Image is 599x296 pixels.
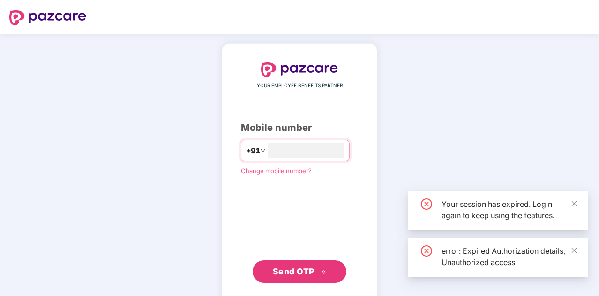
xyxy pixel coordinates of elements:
[273,266,314,276] span: Send OTP
[257,82,343,90] span: YOUR EMPLOYEE BENEFITS PARTNER
[571,247,577,254] span: close
[241,167,312,175] a: Change mobile number?
[421,198,432,210] span: close-circle
[241,121,358,135] div: Mobile number
[321,269,327,275] span: double-right
[260,148,266,153] span: down
[442,198,577,221] div: Your session has expired. Login again to keep using the features.
[442,245,577,268] div: error: Expired Authorization details, Unauthorized access
[421,245,432,257] span: close-circle
[246,145,260,157] span: +91
[261,62,338,77] img: logo
[571,200,577,207] span: close
[253,260,346,283] button: Send OTPdouble-right
[9,10,86,25] img: logo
